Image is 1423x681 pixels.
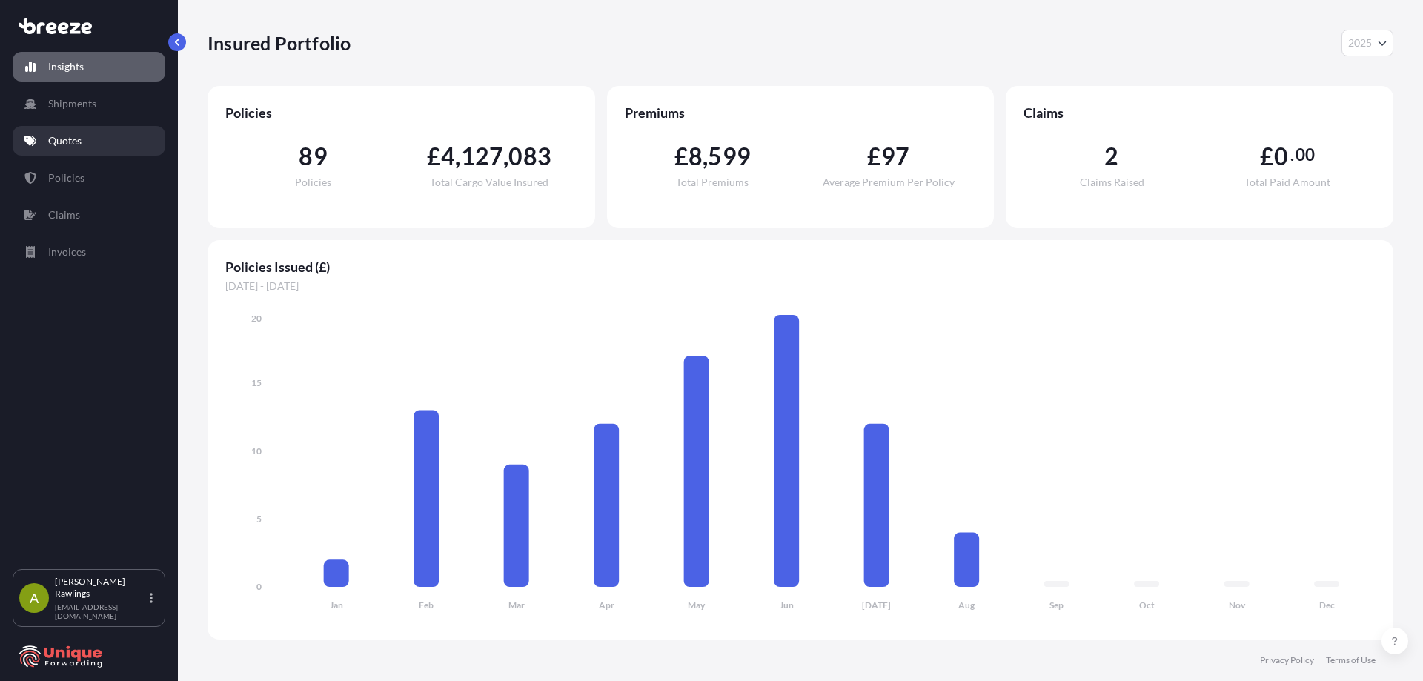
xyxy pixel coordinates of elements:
[256,581,262,592] tspan: 0
[503,144,508,168] span: ,
[30,591,39,605] span: A
[1049,599,1064,611] tspan: Sep
[430,177,548,187] span: Total Cargo Value Insured
[1319,599,1335,611] tspan: Dec
[823,177,955,187] span: Average Premium Per Policy
[1348,36,1372,50] span: 2025
[13,52,165,82] a: Insights
[441,144,455,168] span: 4
[599,599,614,611] tspan: Apr
[13,163,165,193] a: Policies
[427,144,441,168] span: £
[419,599,434,611] tspan: Feb
[958,599,975,611] tspan: Aug
[48,170,84,185] p: Policies
[867,144,881,168] span: £
[703,144,708,168] span: ,
[55,602,147,620] p: [EMAIL_ADDRESS][DOMAIN_NAME]
[688,599,706,611] tspan: May
[1229,599,1246,611] tspan: Nov
[13,237,165,267] a: Invoices
[1296,149,1315,161] span: 00
[48,96,96,111] p: Shipments
[1260,144,1274,168] span: £
[48,59,84,74] p: Insights
[299,144,327,168] span: 89
[251,377,262,388] tspan: 15
[13,200,165,230] a: Claims
[1080,177,1144,187] span: Claims Raised
[674,144,689,168] span: £
[1326,654,1376,666] a: Terms of Use
[689,144,703,168] span: 8
[780,599,794,611] tspan: Jun
[1274,144,1288,168] span: 0
[676,177,749,187] span: Total Premiums
[862,599,891,611] tspan: [DATE]
[48,207,80,222] p: Claims
[1290,149,1294,161] span: .
[48,133,82,148] p: Quotes
[1341,30,1393,56] button: Year Selector
[1139,599,1155,611] tspan: Oct
[251,445,262,456] tspan: 10
[1024,104,1376,122] span: Claims
[1244,177,1330,187] span: Total Paid Amount
[508,599,525,611] tspan: Mar
[13,126,165,156] a: Quotes
[1260,654,1314,666] a: Privacy Policy
[256,514,262,525] tspan: 5
[225,104,577,122] span: Policies
[625,104,977,122] span: Premiums
[208,31,351,55] p: Insured Portfolio
[455,144,460,168] span: ,
[13,89,165,119] a: Shipments
[708,144,751,168] span: 599
[508,144,551,168] span: 083
[1104,144,1118,168] span: 2
[251,313,262,324] tspan: 20
[55,576,147,599] p: [PERSON_NAME] Rawlings
[295,177,331,187] span: Policies
[330,599,343,611] tspan: Jan
[225,279,1376,293] span: [DATE] - [DATE]
[48,245,86,259] p: Invoices
[881,144,909,168] span: 97
[461,144,504,168] span: 127
[225,258,1376,276] span: Policies Issued (£)
[19,645,104,668] img: organization-logo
